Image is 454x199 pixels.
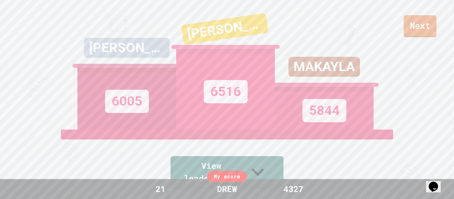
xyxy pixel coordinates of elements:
div: MAKAYLA [288,57,360,77]
div: 6005 [105,90,149,113]
div: [PERSON_NAME] [84,38,170,58]
div: 21 [136,183,185,195]
div: [PERSON_NAME] [181,13,269,45]
div: My score [207,171,247,182]
div: 5844 [302,99,346,122]
div: DREW [210,183,244,195]
iframe: chat widget [426,172,447,192]
div: 6516 [204,80,248,103]
a: Next [404,15,437,37]
a: View leaderboard [170,156,284,189]
div: 4327 [269,183,318,195]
